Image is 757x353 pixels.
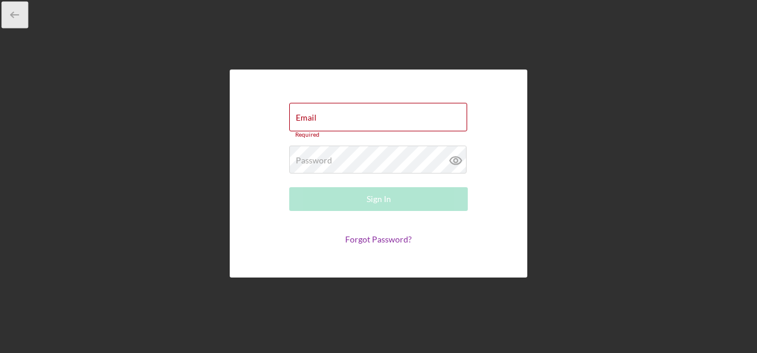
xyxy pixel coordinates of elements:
a: Forgot Password? [345,234,412,244]
div: Required [289,131,468,138]
label: Password [296,156,332,165]
div: Sign In [367,187,391,211]
button: Sign In [289,187,468,211]
label: Email [296,113,317,122]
